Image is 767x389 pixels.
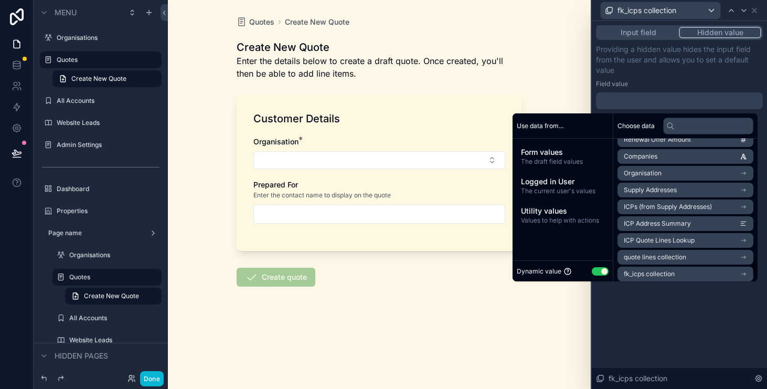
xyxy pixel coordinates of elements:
[69,314,159,322] label: All Accounts
[52,70,162,87] a: Create New Quote
[513,139,613,233] div: scrollable content
[253,137,299,146] span: Organisation
[521,187,604,195] span: The current user's values
[69,251,159,259] label: Organisations
[517,122,563,130] span: Use data from...
[237,55,522,80] span: Enter the details below to create a draft quote. Once created, you'll then be able to add line it...
[253,111,340,126] h1: Customer Details
[521,206,604,216] span: Utility values
[521,147,604,157] span: Form values
[521,176,604,187] span: Logged in User
[249,17,274,27] span: Quotes
[237,17,274,27] a: Quotes
[57,97,159,105] label: All Accounts
[57,56,155,64] label: Quotes
[517,267,561,276] span: Dynamic value
[55,7,77,18] span: Menu
[253,180,298,189] span: Prepared For
[253,151,505,169] button: Select Button
[253,191,391,199] span: Enter the contact name to display on the quote
[69,336,159,344] label: Website Leads
[617,122,655,130] span: Choose data
[600,2,721,19] button: fk_icps collection
[521,157,604,166] span: The draft field values
[71,75,126,83] span: Create New Quote
[55,351,108,361] span: Hidden pages
[596,80,628,88] label: Field value
[65,288,162,304] a: Create New Quote
[48,229,145,237] label: Page name
[57,207,159,215] label: Properties
[285,17,349,27] a: Create New Quote
[617,5,676,16] span: fk_icps collection
[596,44,763,76] p: Providing a hidden value hides the input field from the user and allows you to set a default value
[609,373,667,384] span: fk_icps collection
[140,371,164,386] button: Done
[598,27,679,38] button: Input field
[69,273,155,281] label: Quotes
[84,292,139,300] span: Create New Quote
[57,34,159,42] label: Organisations
[57,119,159,127] label: Website Leads
[521,216,604,225] span: Values to help with actions
[237,40,522,55] h1: Create New Quote
[679,27,761,38] button: Hidden value
[57,141,159,149] label: Admin Settings
[57,185,159,193] label: Dashboard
